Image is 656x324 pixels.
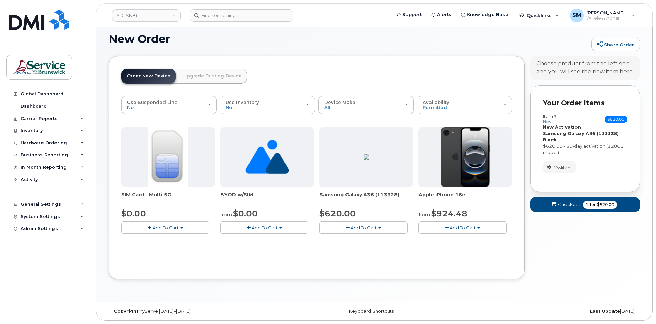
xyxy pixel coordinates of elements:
span: Checkout [558,201,580,208]
span: All [324,105,330,110]
img: iphone16e.png [441,127,490,187]
strong: Last Update [590,309,620,314]
span: $620.00 [319,208,356,218]
span: for [588,202,597,208]
small: new [543,119,551,124]
h1: New Order [109,33,588,45]
span: Wireless Admin [586,15,628,21]
button: Use Suspended Line No [121,96,217,114]
span: $0.00 [121,208,146,218]
span: No [127,105,134,110]
strong: Black [543,137,557,142]
button: Add To Cart [319,221,408,233]
button: Use Inventory No [220,96,315,114]
small: from [418,212,430,218]
div: Slattery, Matthew (SNB) [565,9,640,22]
button: Availability Permitted [417,96,512,114]
span: #1 [553,113,559,119]
img: ED9FC9C2-4804-4D92-8A77-98887F1967E0.png [364,154,369,160]
div: Choose product from the left side and you will see the new item here. [536,60,634,76]
a: Keyboard Shortcuts [349,309,394,314]
strong: Samsung Galaxy A36 (113328) [543,131,619,136]
img: no_image_found-2caef05468ed5679b831cfe6fc140e25e0c280774317ffc20a367ab7fd17291e.png [245,127,289,187]
button: Add To Cart [418,221,507,233]
span: Use Inventory [226,99,259,105]
span: Use Suspended Line [127,99,178,105]
span: 1 [586,202,588,208]
button: Modify [543,161,576,173]
div: BYOD w/SIM [220,191,314,205]
span: $620.00 [605,116,627,123]
span: $0.00 [233,208,258,218]
a: Upgrade Existing Device [178,69,247,84]
div: MyServe [DATE]–[DATE] [109,309,286,314]
span: Add To Cart [450,225,476,230]
img: 00D627D4-43E9-49B7-A367-2C99342E128C.jpg [148,127,187,187]
span: Add To Cart [153,225,179,230]
button: Add To Cart [220,221,308,233]
span: Availability [423,99,449,105]
span: Add To Cart [252,225,278,230]
div: [DATE] [463,309,640,314]
button: Add To Cart [121,221,209,233]
strong: Copyright [114,309,138,314]
span: Modify [554,164,567,170]
span: $924.48 [431,208,467,218]
div: $620.00 - 30-day activation (128GB model) [543,143,627,156]
div: Quicklinks [514,9,564,22]
a: SD (SNB) [112,9,181,22]
span: Device Make [324,99,355,105]
span: No [226,105,232,110]
a: Share Order [591,38,640,51]
p: Your Order Items [543,98,627,108]
span: Add To Cart [351,225,377,230]
h3: Item [543,114,559,124]
strong: New Activation [543,124,581,130]
small: from [220,212,232,218]
span: $620.00 [597,202,614,208]
span: Permitted [423,105,447,110]
a: Order New Device [121,69,176,84]
div: Apple iPhone 16e [418,191,512,205]
div: SIM Card - Multi 5G [121,191,215,205]
div: Samsung Galaxy A36 (113328) [319,191,413,205]
button: Device Make All [318,96,414,114]
button: Checkout 1 for $620.00 [530,197,640,212]
input: Find something... [190,9,293,22]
